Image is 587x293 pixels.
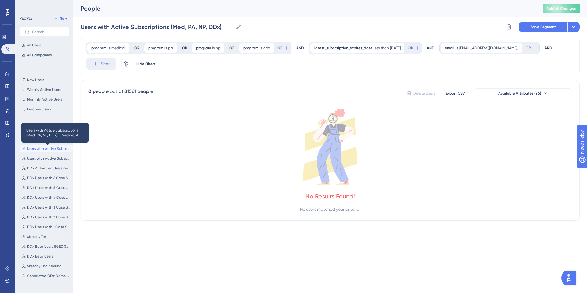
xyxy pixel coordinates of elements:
[20,155,73,162] button: Users with Active Subscriptions (Med, PA, NP, DDx) - Clinical
[27,205,70,210] span: DDx Users with 3 Case Starts
[27,107,51,112] span: Inactive Users
[20,233,73,240] button: Sketchy Test
[111,46,125,50] span: medical
[407,43,420,53] button: OR
[243,46,258,50] span: program
[20,135,73,143] button: Users with Active Subscriptions (Med, PA, NP, DDx)
[20,194,73,201] button: DDx Users with 4 Case Starts
[20,125,73,133] button: [PERSON_NAME] Test
[100,60,110,68] span: Filter
[300,206,360,213] div: No users matched your criteria.
[413,91,435,96] span: Delete Users
[27,87,61,92] span: Weekly Active Users
[108,46,110,50] span: is
[134,46,139,50] div: OR
[229,46,234,50] div: OR
[20,272,73,280] button: Completed DDx Demo Tutorial Case
[390,46,401,50] span: [DATE]
[27,97,62,102] span: Monthly Active Users
[20,184,73,191] button: DDx Users with 5 Case Starts
[86,58,116,70] button: Filter
[374,46,389,50] span: less than
[531,24,556,29] span: Save Segment
[216,46,220,50] span: np
[543,4,580,13] button: Publish Changes
[20,16,32,21] div: PEOPLE
[20,243,73,250] button: DDx Beta Users ([GEOGRAPHIC_DATA])
[305,192,355,201] div: No Results Found!
[27,264,62,269] span: Sketchy Engineering
[260,46,262,50] span: is
[27,254,53,259] span: DDx Beta Users
[27,273,70,278] span: Completed DDx Demo Tutorial Case
[277,46,282,50] span: OR
[440,88,471,98] button: Export CSV
[110,88,123,95] div: out of
[276,43,290,53] button: OR
[498,91,541,96] span: Available Attributes (96)
[20,96,69,103] button: Monthly Active Users
[168,46,173,50] span: pa
[20,76,69,83] button: New Users
[20,86,69,93] button: Weekly Active Users
[526,46,531,50] span: OR
[459,46,518,50] span: [EMAIL_ADDRESS][DOMAIN_NAME],
[427,42,434,54] div: AND
[20,165,73,172] button: DDx Activated Users (>=1 Case Starts)
[81,4,528,13] div: People
[212,46,215,50] span: is
[20,51,69,59] button: All Companies
[27,215,70,220] span: DDx Users with 2 Case Start
[263,46,270,50] span: ddx
[20,204,73,211] button: DDx Users with 3 Case Starts
[20,106,69,113] button: Inactive Users
[446,91,465,96] span: Export CSV
[88,88,109,95] div: 0 people
[27,176,70,180] span: DDx Users with 6 Case Starts
[27,156,70,161] span: Users with Active Subscriptions (Med, PA, NP, DDx) - Clinical
[27,185,70,190] span: DDx Users with 5 Case Starts
[20,145,73,152] button: Users with Active Subscriptions (Med, PA, NP, DDx) - Preclinical
[136,59,156,69] button: Hide Filters
[20,42,69,49] button: All Users
[27,195,70,200] span: DDx Users with 4 Case Starts
[52,15,69,22] button: New
[20,253,73,260] button: DDx Beta Users
[81,23,233,31] input: Segment Name
[561,269,580,287] iframe: UserGuiding AI Assistant Launcher
[20,213,73,221] button: DDx Users with 2 Case Start
[27,166,70,171] span: DDx Activated Users (>=1 Case Starts)
[445,46,454,50] span: email
[474,88,572,98] button: Available Attributes (96)
[182,46,187,50] div: OR
[27,244,70,249] span: DDx Beta Users ([GEOGRAPHIC_DATA])
[545,42,552,54] div: AND
[456,46,458,50] span: is
[296,42,304,54] div: AND
[148,46,163,50] span: program
[27,77,44,82] span: New Users
[60,16,67,21] span: New
[27,43,41,48] span: All Users
[14,2,38,9] span: Need Help?
[408,46,413,50] span: OR
[27,234,48,239] span: Sketchy Test
[314,46,372,50] span: latest_subscription_expires_date
[91,46,106,50] span: program
[20,174,73,182] button: DDx Users with 6 Case Starts
[124,88,153,95] div: 81561 people
[32,30,64,34] input: Search
[547,6,576,11] span: Publish Changes
[27,224,70,229] span: DDx Users with 1 Case Start
[20,262,73,270] button: Sketchy Engineering
[519,22,567,32] button: Save Segment
[136,61,156,66] span: Hide Filters
[20,223,73,231] button: DDx Users with 1 Case Start
[406,88,436,98] button: Delete Users
[27,53,52,57] span: All Companies
[164,46,167,50] span: is
[27,146,70,151] span: Users with Active Subscriptions (Med, PA, NP, DDx) - Preclinical
[196,46,211,50] span: program
[525,43,538,53] button: OR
